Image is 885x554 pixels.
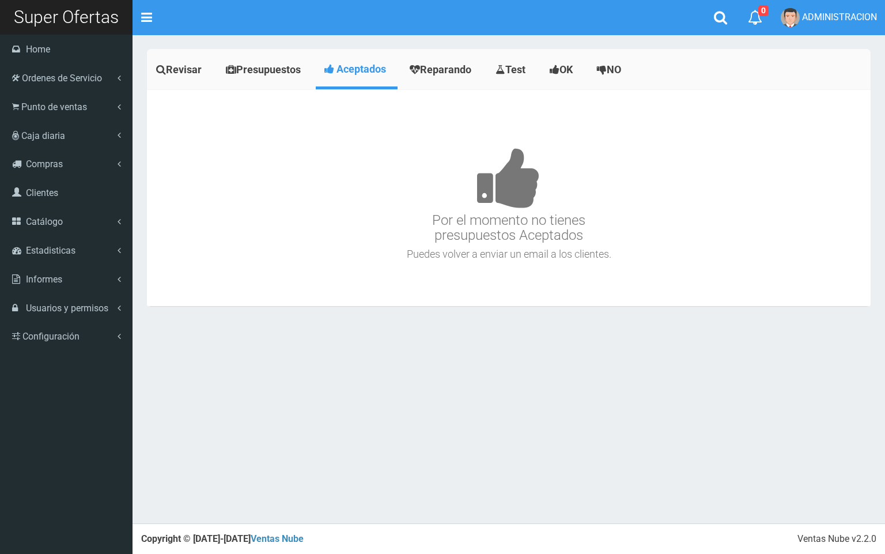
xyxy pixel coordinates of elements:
[141,533,304,544] strong: Copyright © [DATE]-[DATE]
[22,331,80,342] span: Configuración
[14,7,119,27] span: Super Ofertas
[336,63,386,75] span: Aceptados
[251,533,304,544] a: Ventas Nube
[26,44,50,55] span: Home
[316,52,398,86] a: Aceptados
[26,274,62,285] span: Informes
[26,245,75,256] span: Estadisticas
[21,130,65,141] span: Caja diaria
[781,8,800,27] img: User Image
[505,63,525,76] span: Test
[758,5,769,16] span: 0
[797,533,876,546] div: Ventas Nube v2.2.0
[559,63,573,76] span: OK
[21,101,87,112] span: Punto de ventas
[22,73,102,84] span: Ordenes de Servicio
[166,63,202,76] span: Revisar
[26,187,58,198] span: Clientes
[236,63,301,76] span: Presupuestos
[486,52,538,88] a: Test
[26,159,63,169] span: Compras
[26,303,108,314] span: Usuarios y permisos
[147,52,214,88] a: Revisar
[420,63,471,76] span: Reparando
[217,52,313,88] a: Presupuestos
[588,52,633,88] a: NO
[802,12,877,22] span: ADMINISTRACION
[26,216,63,227] span: Catálogo
[150,113,868,243] h3: Por el momento no tienes presupuestos Aceptados
[540,52,585,88] a: OK
[400,52,483,88] a: Reparando
[150,248,868,260] h4: Puedes volver a enviar un email a los clientes.
[607,63,621,76] span: NO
